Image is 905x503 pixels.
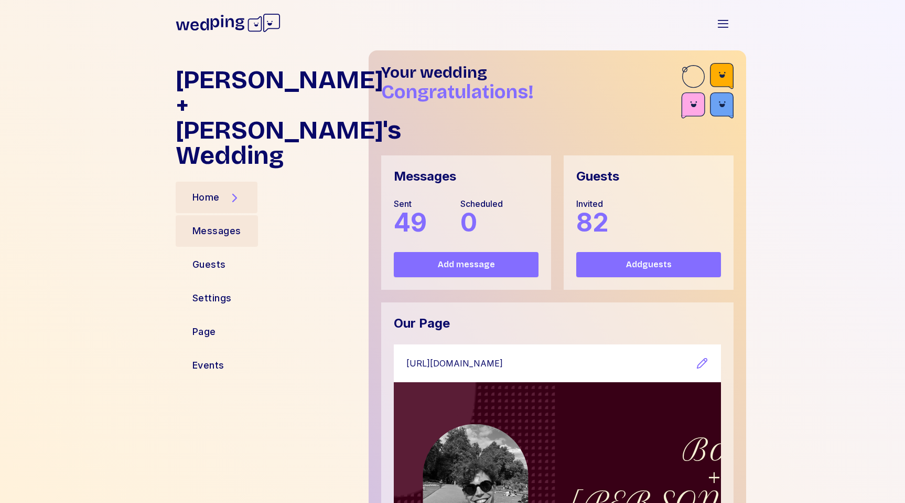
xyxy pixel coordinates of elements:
[406,357,696,370] a: [URL][DOMAIN_NAME]
[381,63,681,82] h1: Your wedding
[192,257,226,272] div: Guests
[394,168,456,185] div: Messages
[681,63,734,122] img: guest-accent-br.svg
[192,358,224,373] div: Events
[460,197,503,210] div: Scheduled
[394,315,450,332] div: Our Page
[394,252,538,277] button: Add message
[576,207,609,238] span: 82
[192,291,232,306] div: Settings
[176,67,360,168] h1: [PERSON_NAME] + [PERSON_NAME]'s Wedding
[683,432,746,468] span: Boo
[192,324,216,339] div: Page
[626,258,672,271] span: Add guests
[576,252,721,277] button: Addguests
[438,258,495,271] span: Add message
[192,190,220,205] div: Home
[192,224,241,238] div: Messages
[394,207,427,238] span: 49
[394,197,427,210] div: Sent
[381,81,534,103] span: Congratulations!
[460,207,477,238] span: 0
[576,197,609,210] div: Invited
[576,168,619,185] div: Guests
